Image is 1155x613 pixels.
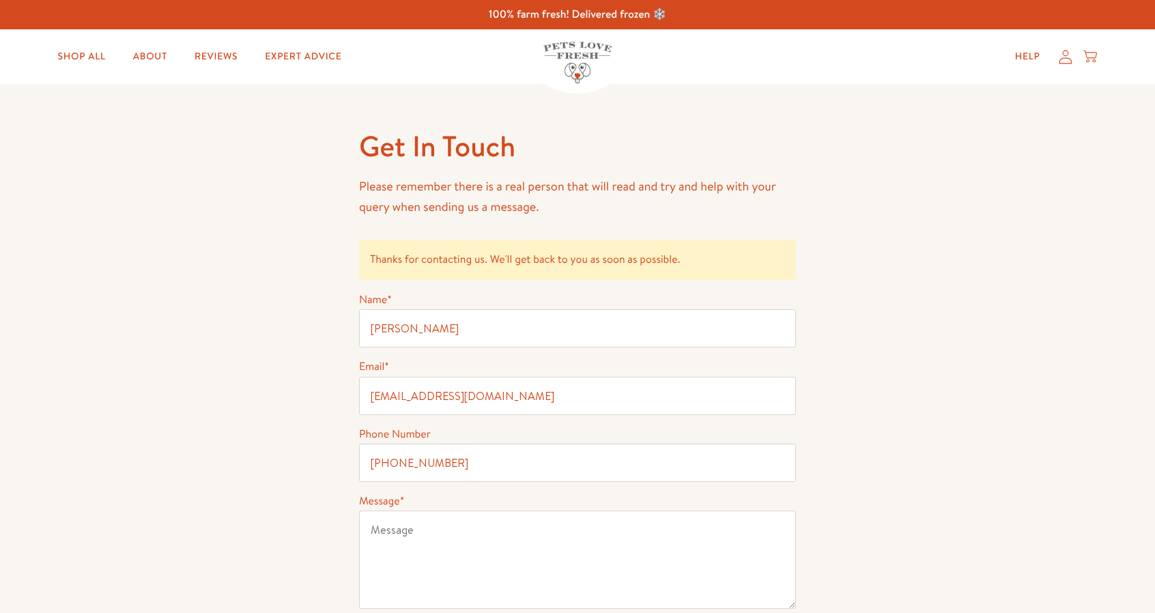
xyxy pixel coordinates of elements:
h1: Get In Touch [359,128,796,165]
input: Name [359,309,796,347]
p: Thanks for contacting us. We'll get back to you as soon as possible. [359,240,796,280]
iframe: Gorgias live chat messenger [1087,549,1141,599]
input: Phone Number [359,444,796,482]
img: Pets Love Fresh [543,42,612,83]
label: Name [359,292,392,307]
span: Please remember there is a real person that will read and try and help with your query when sendi... [359,177,775,216]
label: Phone Number [359,427,431,442]
a: Help [1004,43,1051,70]
a: Shop All [47,43,117,70]
a: Expert Advice [254,43,352,70]
a: Reviews [184,43,248,70]
label: Email [359,359,389,374]
input: Email [359,377,796,415]
label: Message [359,494,404,509]
a: About [122,43,178,70]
